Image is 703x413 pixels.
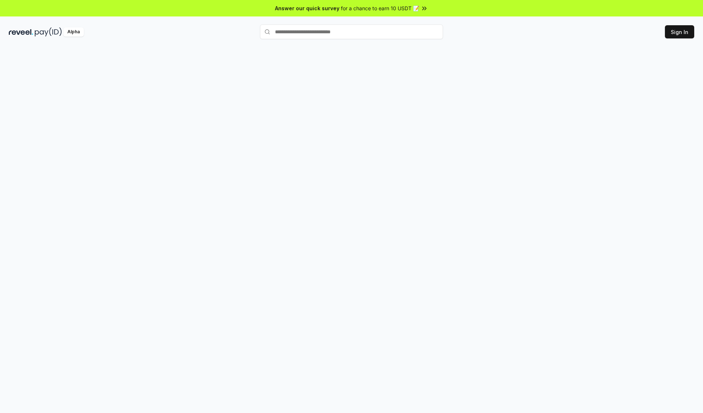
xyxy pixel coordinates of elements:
img: pay_id [35,27,62,37]
button: Sign In [665,25,694,38]
span: for a chance to earn 10 USDT 📝 [341,4,419,12]
img: reveel_dark [9,27,33,37]
span: Answer our quick survey [275,4,339,12]
div: Alpha [63,27,84,37]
